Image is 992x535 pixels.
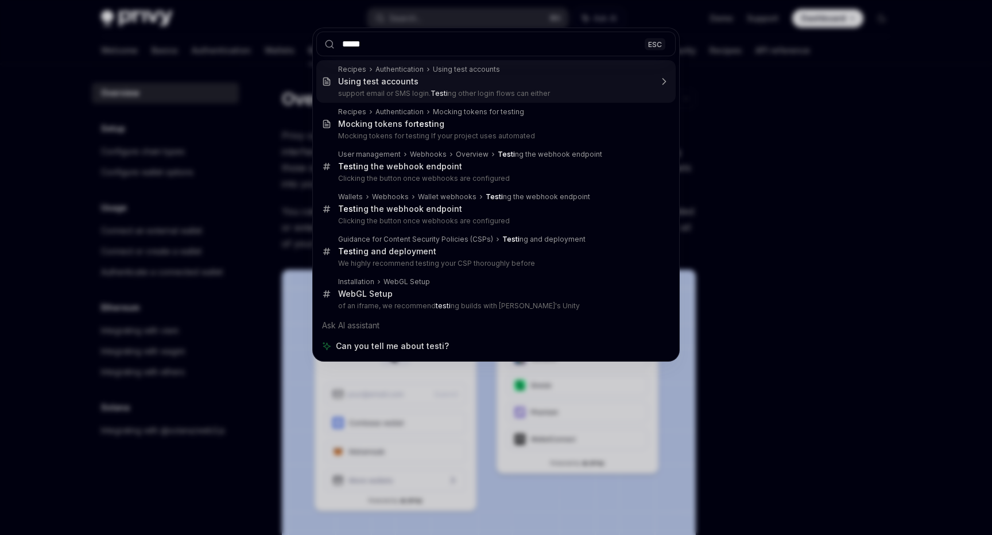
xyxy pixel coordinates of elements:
b: Testi [486,192,503,201]
div: Mocking tokens for testing [433,107,524,117]
b: Testi [498,150,515,158]
div: Recipes [338,107,366,117]
div: ng the webhook endpoint [498,150,602,159]
p: support email or SMS login. ng other login flows can either [338,89,652,98]
b: Testi [338,161,358,171]
div: User management [338,150,401,159]
div: Ask AI assistant [316,315,676,336]
div: Authentication [375,65,424,74]
div: Webhooks [410,150,447,159]
b: testi [436,301,451,310]
b: testi [416,119,434,129]
b: Testi [338,204,358,214]
div: Overview [456,150,489,159]
div: Wallets [338,192,363,201]
span: Can you tell me about testi? [336,340,449,352]
div: WebGL Setup [383,277,430,286]
div: ng the webhook endpoint [338,204,462,214]
div: Guidance for Content Security Policies (CSPs) [338,235,493,244]
p: We highly recommend testing your CSP thoroughly before [338,259,652,268]
p: Clicking the button once webhooks are configured [338,216,652,226]
div: Installation [338,277,374,286]
div: ng and deployment [338,246,436,257]
div: ng the webhook endpoint [486,192,590,201]
p: Clicking the button once webhooks are configured [338,174,652,183]
div: Using test accounts [338,76,418,87]
div: Recipes [338,65,366,74]
div: ng the webhook endpoint [338,161,462,172]
div: Authentication [375,107,424,117]
div: ng and deployment [502,235,586,244]
p: of an iframe, we recommend ng builds with [PERSON_NAME]'s Unity [338,301,652,311]
b: Testi [502,235,520,243]
div: Webhooks [372,192,409,201]
p: Mocking tokens for testing If your project uses automated [338,131,652,141]
div: Wallet webhooks [418,192,476,201]
div: ESC [645,38,665,50]
div: Using test accounts [433,65,500,74]
b: Testi [338,246,358,256]
div: WebGL Setup [338,289,393,299]
b: Testi [431,89,448,98]
div: Mocking tokens for ng [338,119,444,129]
